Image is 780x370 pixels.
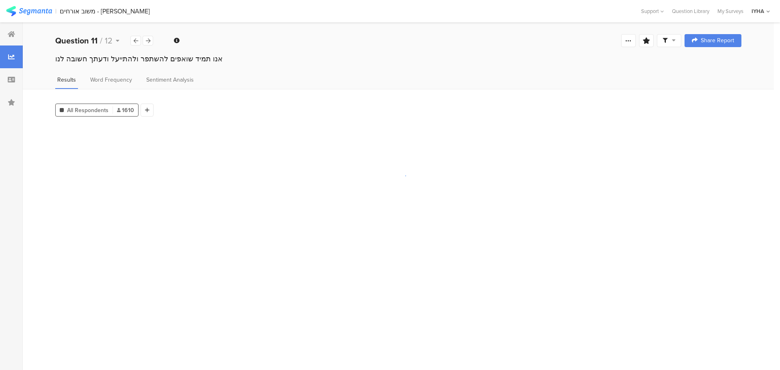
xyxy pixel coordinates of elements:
img: segmanta logo [6,6,52,16]
div: IYHA [752,7,764,15]
span: Word Frequency [90,76,132,84]
span: Results [57,76,76,84]
a: My Surveys [713,7,747,15]
div: | [55,6,56,16]
span: Share Report [701,38,734,43]
span: Sentiment Analysis [146,76,194,84]
span: 12 [105,35,113,47]
span: All Respondents [67,106,108,115]
div: Support [641,5,664,17]
b: Question 11 [55,35,97,47]
span: 1610 [117,106,134,115]
a: Question Library [668,7,713,15]
div: משוב אורחים - [PERSON_NAME] [60,7,150,15]
span: / [100,35,102,47]
div: אנו תמיד שואפים להשתפר ולהתייעל ודעתך חשובה לנו [55,54,741,64]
